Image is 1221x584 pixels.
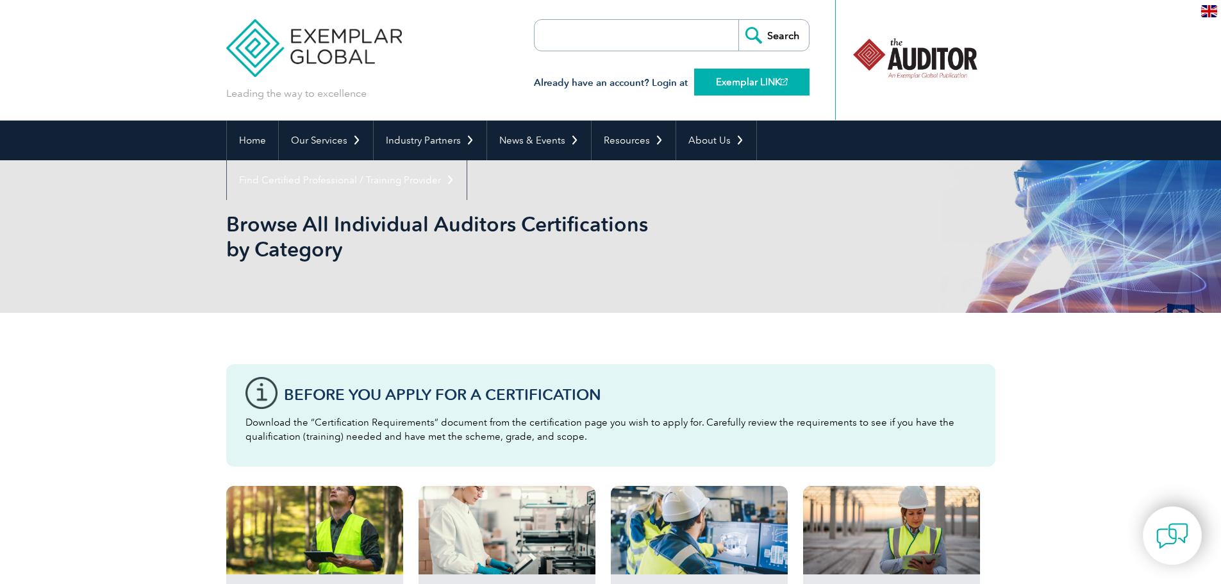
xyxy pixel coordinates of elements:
p: Download the “Certification Requirements” document from the certification page you wish to apply ... [245,415,976,444]
img: open_square.png [781,78,788,85]
a: Exemplar LINK [694,69,810,96]
a: Industry Partners [374,121,486,160]
input: Search [738,20,809,51]
a: Home [227,121,278,160]
a: About Us [676,121,756,160]
img: en [1201,5,1217,17]
a: Resources [592,121,676,160]
p: Leading the way to excellence [226,87,367,101]
a: News & Events [487,121,591,160]
a: Find Certified Professional / Training Provider [227,160,467,200]
h3: Before You Apply For a Certification [284,387,976,403]
h3: Already have an account? Login at [534,75,810,91]
h1: Browse All Individual Auditors Certifications by Category [226,212,718,262]
a: Our Services [279,121,373,160]
img: contact-chat.png [1156,520,1188,552]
